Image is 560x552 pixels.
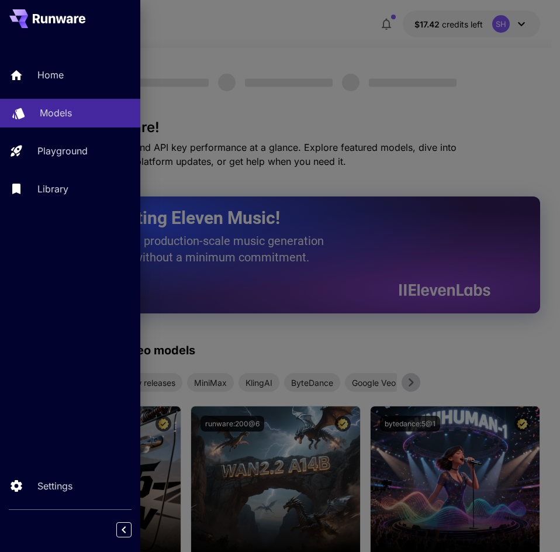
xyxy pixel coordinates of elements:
[125,519,140,540] div: Collapse sidebar
[37,182,68,196] p: Library
[37,68,64,82] p: Home
[40,106,72,120] p: Models
[37,479,72,493] p: Settings
[37,144,88,158] p: Playground
[116,522,132,537] button: Collapse sidebar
